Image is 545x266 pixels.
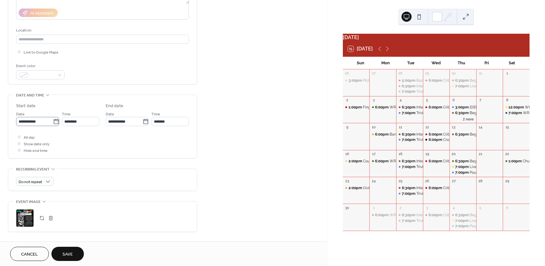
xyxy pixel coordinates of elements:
div: Giving Thanks Cookie Decorating Class @ Western Red Brewing [343,185,370,191]
div: 13 [451,125,456,130]
div: 16 [345,152,349,157]
div: Poulsbo Lions - Evening Pride - Meeting [470,170,539,175]
div: 1 [371,205,376,210]
div: Cribbage Night [443,185,469,191]
div: 2 [398,205,403,210]
span: 7:00pm [455,218,470,223]
span: 6:00pm [375,159,390,164]
span: 6:00pm [429,159,443,164]
span: 7:00pm [455,164,470,170]
div: 3 [425,205,430,210]
div: 15 [505,125,509,130]
div: Start date [16,103,36,109]
div: Trivia Time Live at WRB [396,164,423,170]
div: 18 [398,152,403,157]
div: Intermediate Line Dancing [416,212,463,218]
span: 7:00pm [455,84,470,89]
div: 3 [371,98,376,103]
div: End date [106,103,123,109]
div: Intermediate Line Dancing [416,159,463,164]
div: Finger Knit a Santa Gnome Class [343,105,370,110]
span: 6:30pm [455,212,470,218]
div: Wed [424,57,449,69]
span: 6:00pm [429,78,443,83]
span: 7:00pm [455,223,470,229]
div: Cribbage Night [423,185,450,191]
div: Intermediate Line Dancing [416,105,463,110]
span: 6:30pm [455,132,470,137]
span: 2:00pm [349,159,363,164]
div: Pick a Pair of Pumpkins - Paint & Sip [363,78,425,83]
span: Date and time [16,92,44,99]
div: 28 [478,179,483,183]
div: Intermediate Line Dancing [396,185,423,191]
div: 26 [345,71,349,76]
button: 2 more [460,116,476,121]
div: Live Music - McBluez [449,218,476,223]
span: 6:30pm [455,78,470,83]
span: 6:30pm [402,132,416,137]
span: 7:00pm [402,110,416,116]
span: Show date only [24,141,50,147]
div: 31 [478,71,483,76]
span: Cancel [21,251,38,258]
div: Crossroads Rotary [443,137,475,142]
div: Trivia Time Live at [GEOGRAPHIC_DATA] [416,164,486,170]
div: 8 [505,98,509,103]
div: Cribbage Night [423,159,450,164]
span: 6:00pm [429,137,443,142]
span: 6:30pm [455,159,470,164]
div: 28 [398,71,403,76]
div: Tue [398,57,424,69]
div: Poulsbo Lions - Evening Pride - Meeting [449,170,476,175]
span: 3:00pm [455,105,470,110]
div: Sun [348,57,373,69]
div: 6 [451,98,456,103]
span: 7:00pm [402,89,416,94]
div: WRB Stitch & Bitch [369,105,396,110]
span: Time [62,111,71,118]
div: WRB Stitch & Bitch [390,212,423,218]
div: Live Music - The Rising Sons [449,84,476,89]
div: 1 [505,71,509,76]
div: Cribbage Night [423,132,450,137]
button: Cancel [10,247,49,261]
div: 4 [451,205,456,210]
div: Live Music - The Rising Sons [470,164,520,170]
div: Intermediate Line Dancing [396,84,423,89]
div: 30 [451,71,456,76]
div: WRB Stitch & Bitch [369,159,396,164]
div: 14 [478,125,483,130]
div: Sat [499,57,524,69]
div: WRB Stitch & Bitch [390,159,423,164]
div: WRB Presents the Buz Whiteley Big Band [503,110,530,116]
span: 6:00pm [429,212,443,218]
div: 4 [398,98,403,103]
span: 6:30pm [402,84,416,89]
div: 6 [505,205,509,210]
div: Live Music - The Rising Sons [449,164,476,170]
div: Intermediate Line Dancing [396,105,423,110]
div: Trivia Time Live at [GEOGRAPHIC_DATA] [416,89,486,94]
div: Mon [373,57,398,69]
span: 7:00pm [402,191,416,196]
span: 6:30pm [455,110,470,116]
div: Chunky Yarn Hand Knitted Stocking Workshop [503,159,530,164]
div: 2 [345,98,349,103]
div: Trivia Time Live at [GEOGRAPHIC_DATA] [416,218,486,223]
div: Beginners Line Dancing [449,110,476,116]
div: Poulsbo Lions - Evening Pride - Meeting [470,223,539,229]
div: Barstool BINGO [390,132,417,137]
span: Event image [16,199,41,205]
div: 5 [478,205,483,210]
div: 26 [425,179,430,183]
span: 1:00pm [349,105,363,110]
div: 5 [425,98,430,103]
span: Link to Google Maps [24,49,58,56]
div: Trivia Time Live at WRB [396,110,423,116]
span: Recurring event [16,166,50,173]
div: Giving Thanks Cookie Decorating Class @ Western Red Brewing [363,185,475,191]
div: Country Capers - Celtic Music Jam Session [363,159,438,164]
div: Intermediate Line Dancing [396,212,423,218]
div: Beginners Line Dancing [449,212,476,218]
